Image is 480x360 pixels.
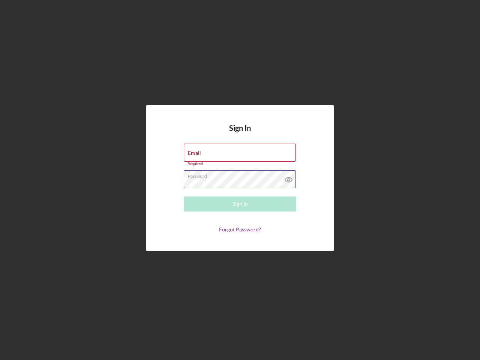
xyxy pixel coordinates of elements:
div: Required [184,162,296,166]
div: Sign In [232,196,248,211]
label: Password [188,171,296,179]
h4: Sign In [229,124,251,144]
a: Forgot Password? [219,226,261,232]
button: Sign In [184,196,296,211]
label: Email [188,150,201,156]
